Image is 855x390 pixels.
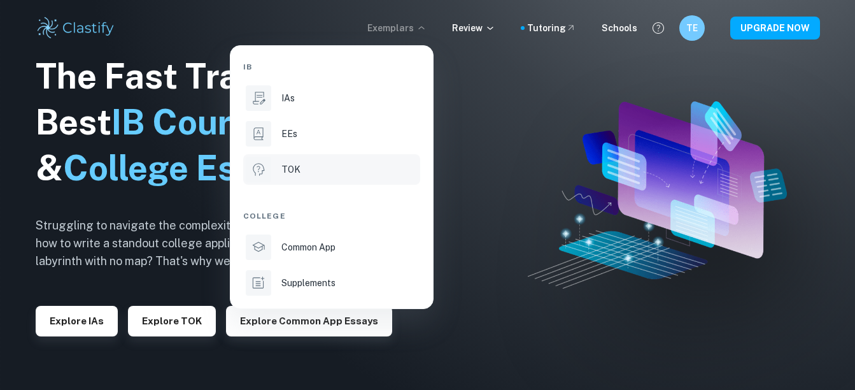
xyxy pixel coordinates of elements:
[281,162,300,177] p: TOK
[243,210,286,222] span: College
[281,240,336,254] p: Common App
[243,154,420,185] a: TOK
[243,83,420,113] a: IAs
[281,276,336,290] p: Supplements
[243,61,252,73] span: IB
[281,91,295,105] p: IAs
[243,232,420,263] a: Common App
[243,268,420,298] a: Supplements
[281,127,297,141] p: EEs
[243,119,420,149] a: EEs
